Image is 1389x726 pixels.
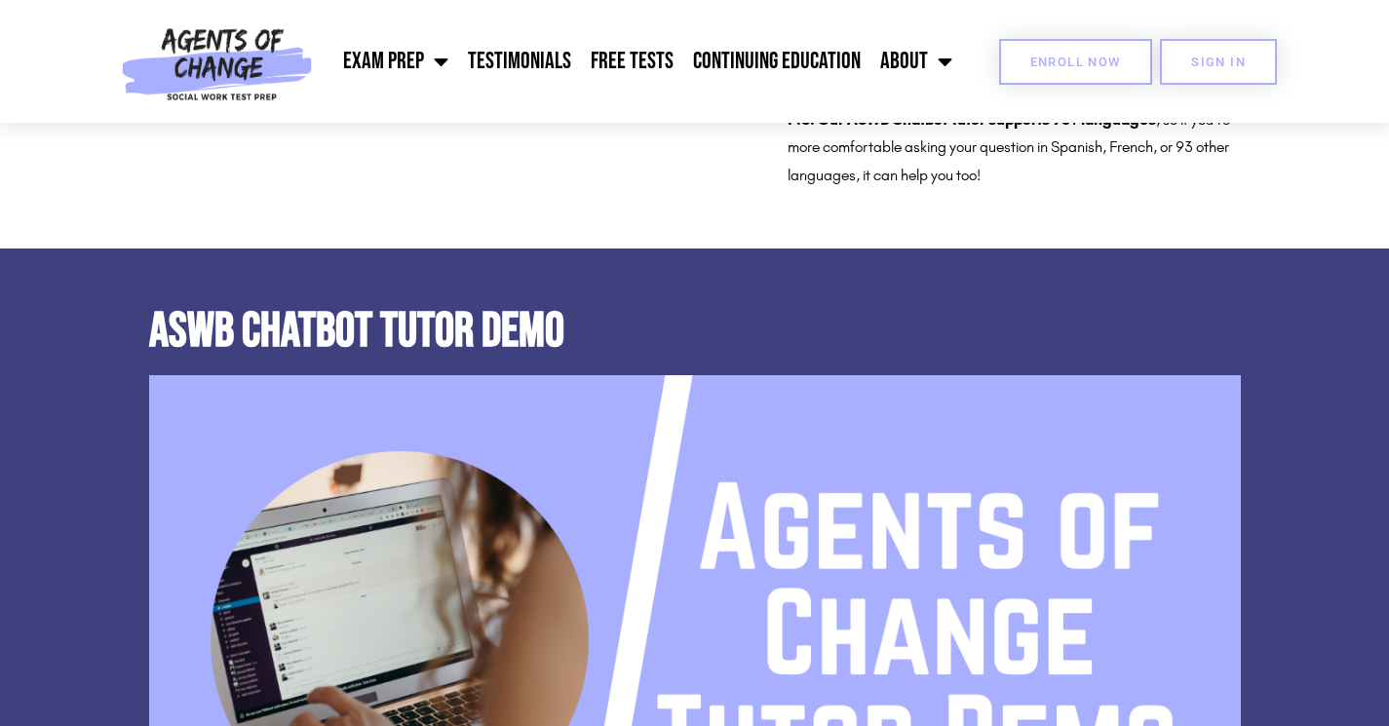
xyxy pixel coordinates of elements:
a: Exam Prep [333,37,458,86]
h2: ASWB Chatbot Tutor Demo [149,307,1241,356]
span: SIGN IN [1191,56,1246,68]
a: About [870,37,962,86]
div: , so if you’re more comfortable asking your question in Spanish, French, or 93 other languages, i... [788,106,1230,190]
b: P.S. Our ASWB Chatbot Tutor supports 95+ languages [788,110,1156,129]
a: Enroll Now [999,39,1152,85]
nav: Menu [322,37,962,86]
a: Continuing Education [683,37,870,86]
a: Free Tests [581,37,683,86]
a: SIGN IN [1160,39,1277,85]
span: Enroll Now [1030,56,1121,68]
a: Testimonials [458,37,581,86]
